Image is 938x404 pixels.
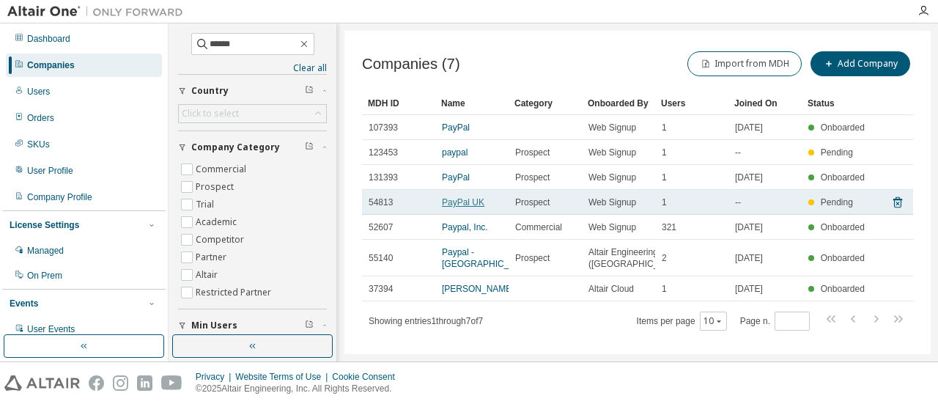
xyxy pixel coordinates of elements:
[735,252,763,264] span: [DATE]
[27,245,64,257] div: Managed
[305,320,314,331] span: Clear filter
[178,62,327,74] a: Clear all
[515,221,562,233] span: Commercial
[196,231,247,249] label: Competitor
[735,221,763,233] span: [DATE]
[196,196,217,213] label: Trial
[196,213,240,231] label: Academic
[178,309,327,342] button: Min Users
[821,197,853,207] span: Pending
[196,178,237,196] label: Prospect
[637,312,727,331] span: Items per page
[588,122,636,133] span: Web Signup
[10,219,79,231] div: License Settings
[178,131,327,164] button: Company Category
[515,252,550,264] span: Prospect
[515,147,550,158] span: Prospect
[305,142,314,153] span: Clear filter
[369,316,483,326] span: Showing entries 1 through 7 of 7
[441,92,503,115] div: Name
[442,172,470,183] a: PayPal
[27,139,50,150] div: SKUs
[27,270,62,282] div: On Prem
[810,51,910,76] button: Add Company
[369,197,393,208] span: 54813
[821,222,865,232] span: Onboarded
[687,51,802,76] button: Import from MDH
[735,147,741,158] span: --
[196,161,249,178] label: Commercial
[196,266,221,284] label: Altair
[235,371,332,383] div: Website Terms of Use
[161,375,182,391] img: youtube.svg
[442,197,484,207] a: PayPal UK
[196,383,404,395] p: © 2025 Altair Engineering, Inc. All Rights Reserved.
[369,221,393,233] span: 52607
[191,85,229,97] span: Country
[27,86,50,98] div: Users
[735,197,741,208] span: --
[735,122,763,133] span: [DATE]
[191,142,280,153] span: Company Category
[27,191,92,203] div: Company Profile
[196,371,235,383] div: Privacy
[514,92,576,115] div: Category
[7,4,191,19] img: Altair One
[588,172,636,183] span: Web Signup
[662,197,667,208] span: 1
[662,221,676,233] span: 321
[442,284,514,294] a: [PERSON_NAME]
[703,315,723,327] button: 10
[305,85,314,97] span: Clear filter
[332,371,403,383] div: Cookie Consent
[808,92,869,115] div: Status
[588,92,649,115] div: Onboarded By
[588,147,636,158] span: Web Signup
[89,375,104,391] img: facebook.svg
[661,92,723,115] div: Users
[662,283,667,295] span: 1
[588,197,636,208] span: Web Signup
[740,312,810,331] span: Page n.
[442,122,470,133] a: PayPal
[442,147,468,158] a: paypal
[182,108,239,120] div: Click to select
[662,122,667,133] span: 1
[137,375,152,391] img: linkedin.svg
[369,122,398,133] span: 107393
[662,252,667,264] span: 2
[369,172,398,183] span: 131393
[27,112,54,124] div: Orders
[4,375,80,391] img: altair_logo.svg
[196,249,229,266] label: Partner
[821,122,865,133] span: Onboarded
[662,172,667,183] span: 1
[821,172,865,183] span: Onboarded
[27,33,70,45] div: Dashboard
[821,284,865,294] span: Onboarded
[442,222,488,232] a: Paypal, Inc.
[27,59,75,71] div: Companies
[662,147,667,158] span: 1
[179,105,326,122] div: Click to select
[515,172,550,183] span: Prospect
[191,320,237,331] span: Min Users
[821,147,853,158] span: Pending
[734,92,796,115] div: Joined On
[369,283,393,295] span: 37394
[369,147,398,158] span: 123453
[735,283,763,295] span: [DATE]
[10,298,38,309] div: Events
[196,284,274,301] label: Restricted Partner
[821,253,865,263] span: Onboarded
[588,221,636,233] span: Web Signup
[588,283,634,295] span: Altair Cloud
[588,246,686,270] span: Altair Engineering ([GEOGRAPHIC_DATA])
[369,252,393,264] span: 55140
[362,56,460,73] span: Companies (7)
[27,323,75,335] div: User Events
[515,197,550,208] span: Prospect
[27,165,73,177] div: User Profile
[178,75,327,107] button: Country
[113,375,128,391] img: instagram.svg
